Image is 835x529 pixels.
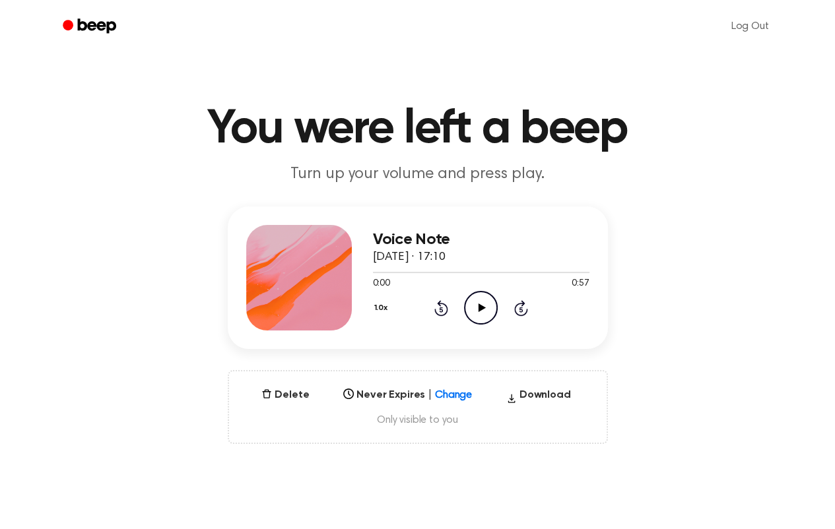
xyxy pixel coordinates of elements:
[373,231,589,249] h3: Voice Note
[164,164,671,185] p: Turn up your volume and press play.
[256,387,314,403] button: Delete
[572,277,589,291] span: 0:57
[718,11,782,42] a: Log Out
[373,297,393,319] button: 1.0x
[501,387,576,408] button: Download
[80,106,756,153] h1: You were left a beep
[373,277,390,291] span: 0:00
[53,14,128,40] a: Beep
[373,251,446,263] span: [DATE] · 17:10
[245,414,591,427] span: Only visible to you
